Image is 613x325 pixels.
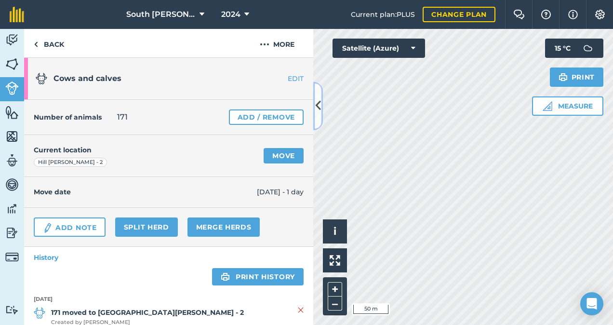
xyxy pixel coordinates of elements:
button: i [323,219,347,244]
img: svg+xml;base64,PD94bWwgdmVyc2lvbj0iMS4wIiBlbmNvZGluZz0idXRmLTgiPz4KPCEtLSBHZW5lcmF0b3I6IEFkb2JlIE... [5,153,19,168]
h4: Move date [34,187,257,197]
img: svg+xml;base64,PD94bWwgdmVyc2lvbj0iMS4wIiBlbmNvZGluZz0idXRmLTgiPz4KPCEtLSBHZW5lcmF0b3I6IEFkb2JlIE... [36,73,47,84]
button: Print [550,68,604,87]
button: More [241,29,313,57]
img: svg+xml;base64,PD94bWwgdmVyc2lvbj0iMS4wIiBlbmNvZGluZz0idXRmLTgiPz4KPCEtLSBHZW5lcmF0b3I6IEFkb2JlIE... [5,33,19,47]
button: Satellite (Azure) [333,39,425,58]
img: svg+xml;base64,PHN2ZyB4bWxucz0iaHR0cDovL3d3dy53My5vcmcvMjAwMC9zdmciIHdpZHRoPSIyMCIgaGVpZ2h0PSIyNC... [260,39,269,50]
strong: 171 moved to [GEOGRAPHIC_DATA][PERSON_NAME] - 2 [51,307,244,318]
a: Change plan [423,7,495,22]
img: svg+xml;base64,PD94bWwgdmVyc2lvbj0iMS4wIiBlbmNvZGluZz0idXRmLTgiPz4KPCEtLSBHZW5lcmF0b3I6IEFkb2JlIE... [5,81,19,95]
button: Measure [532,96,603,116]
img: svg+xml;base64,PD94bWwgdmVyc2lvbj0iMS4wIiBlbmNvZGluZz0idXRmLTgiPz4KPCEtLSBHZW5lcmF0b3I6IEFkb2JlIE... [5,177,19,192]
img: fieldmargin Logo [10,7,24,22]
img: svg+xml;base64,PD94bWwgdmVyc2lvbj0iMS4wIiBlbmNvZGluZz0idXRmLTgiPz4KPCEtLSBHZW5lcmF0b3I6IEFkb2JlIE... [5,202,19,216]
h4: Number of animals [34,112,102,122]
span: 2024 [221,9,240,20]
span: Cows and calves [53,74,121,83]
img: svg+xml;base64,PHN2ZyB4bWxucz0iaHR0cDovL3d3dy53My5vcmcvMjAwMC9zdmciIHdpZHRoPSI1NiIgaGVpZ2h0PSI2MC... [5,129,19,144]
button: – [328,297,342,311]
a: Back [24,29,74,57]
span: South [PERSON_NAME] [126,9,196,20]
button: + [328,282,342,297]
img: svg+xml;base64,PHN2ZyB4bWxucz0iaHR0cDovL3d3dy53My5vcmcvMjAwMC9zdmciIHdpZHRoPSIxNyIgaGVpZ2h0PSIxNy... [568,9,578,20]
img: svg+xml;base64,PHN2ZyB4bWxucz0iaHR0cDovL3d3dy53My5vcmcvMjAwMC9zdmciIHdpZHRoPSI5IiBoZWlnaHQ9IjI0Ii... [34,39,38,50]
img: Four arrows, one pointing top left, one top right, one bottom right and the last bottom left [330,255,340,266]
img: svg+xml;base64,PD94bWwgdmVyc2lvbj0iMS4wIiBlbmNvZGluZz0idXRmLTgiPz4KPCEtLSBHZW5lcmF0b3I6IEFkb2JlIE... [5,226,19,240]
img: svg+xml;base64,PHN2ZyB4bWxucz0iaHR0cDovL3d3dy53My5vcmcvMjAwMC9zdmciIHdpZHRoPSIxOSIgaGVpZ2h0PSIyNC... [559,71,568,83]
div: Open Intercom Messenger [580,292,603,315]
span: i [333,225,336,237]
span: Current plan : PLUS [351,9,415,20]
span: 171 [117,111,128,123]
a: Merge Herds [187,217,260,237]
a: Split herd [115,217,178,237]
a: Print history [212,268,304,285]
a: EDIT [253,74,313,83]
div: Hill [PERSON_NAME] - 2 [34,158,107,167]
img: Ruler icon [543,101,552,111]
strong: [DATE] [34,295,304,304]
img: svg+xml;base64,PHN2ZyB4bWxucz0iaHR0cDovL3d3dy53My5vcmcvMjAwMC9zdmciIHdpZHRoPSI1NiIgaGVpZ2h0PSI2MC... [5,57,19,71]
span: [DATE] - 1 day [257,187,304,197]
h4: Current location [34,145,92,155]
img: svg+xml;base64,PD94bWwgdmVyc2lvbj0iMS4wIiBlbmNvZGluZz0idXRmLTgiPz4KPCEtLSBHZW5lcmF0b3I6IEFkb2JlIE... [42,222,53,234]
img: svg+xml;base64,PHN2ZyB4bWxucz0iaHR0cDovL3d3dy53My5vcmcvMjAwMC9zdmciIHdpZHRoPSIxOSIgaGVpZ2h0PSIyNC... [221,271,230,283]
a: Add / Remove [229,109,304,125]
img: svg+xml;base64,PHN2ZyB4bWxucz0iaHR0cDovL3d3dy53My5vcmcvMjAwMC9zdmciIHdpZHRoPSIyMiIgaGVpZ2h0PSIzMC... [298,304,304,316]
img: A question mark icon [540,10,552,19]
img: svg+xml;base64,PD94bWwgdmVyc2lvbj0iMS4wIiBlbmNvZGluZz0idXRmLTgiPz4KPCEtLSBHZW5lcmF0b3I6IEFkb2JlIE... [34,307,45,319]
img: svg+xml;base64,PD94bWwgdmVyc2lvbj0iMS4wIiBlbmNvZGluZz0idXRmLTgiPz4KPCEtLSBHZW5lcmF0b3I6IEFkb2JlIE... [578,39,598,58]
img: Two speech bubbles overlapping with the left bubble in the forefront [513,10,525,19]
a: Move [264,148,304,163]
img: svg+xml;base64,PD94bWwgdmVyc2lvbj0iMS4wIiBlbmNvZGluZz0idXRmLTgiPz4KPCEtLSBHZW5lcmF0b3I6IEFkb2JlIE... [5,305,19,314]
img: A cog icon [594,10,606,19]
img: svg+xml;base64,PHN2ZyB4bWxucz0iaHR0cDovL3d3dy53My5vcmcvMjAwMC9zdmciIHdpZHRoPSI1NiIgaGVpZ2h0PSI2MC... [5,105,19,120]
span: 15 ° C [555,39,571,58]
button: 15 °C [545,39,603,58]
img: svg+xml;base64,PD94bWwgdmVyc2lvbj0iMS4wIiBlbmNvZGluZz0idXRmLTgiPz4KPCEtLSBHZW5lcmF0b3I6IEFkb2JlIE... [5,250,19,264]
a: Add Note [34,217,106,237]
a: History [24,247,313,268]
